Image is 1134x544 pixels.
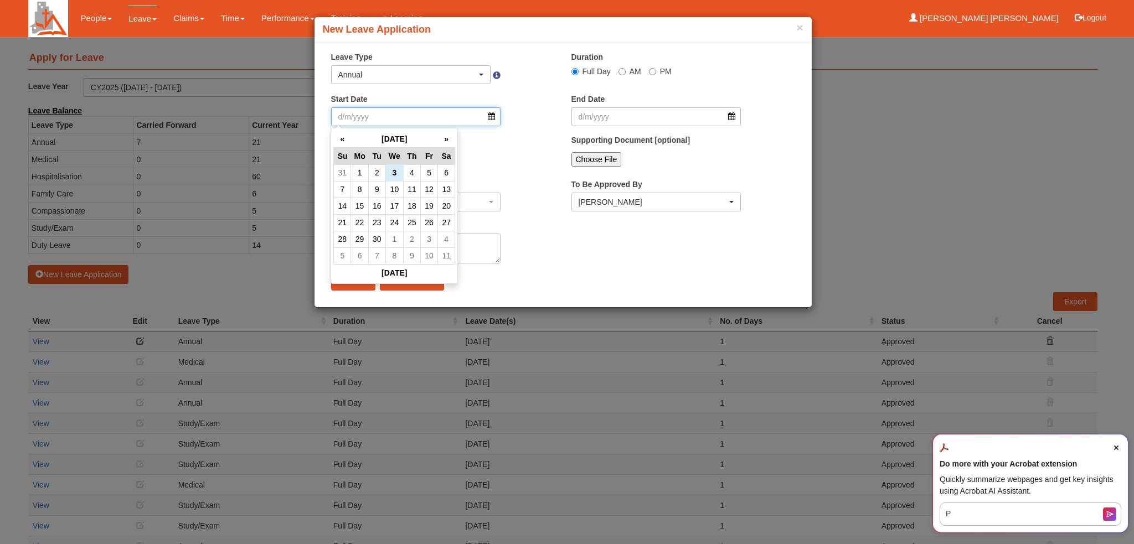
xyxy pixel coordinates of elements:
[368,214,385,231] td: 23
[351,164,368,181] td: 1
[334,198,351,214] td: 14
[334,231,351,247] td: 28
[368,181,385,198] td: 9
[334,131,351,148] th: «
[351,247,368,264] td: 6
[438,198,455,214] td: 20
[385,214,403,231] td: 24
[403,181,420,198] td: 11
[571,152,622,167] input: Choose File
[579,196,728,208] div: [PERSON_NAME]
[438,231,455,247] td: 4
[385,164,403,181] td: 3
[338,69,477,80] div: Annual
[368,231,385,247] td: 30
[660,67,672,76] span: PM
[420,198,437,214] td: 19
[571,51,604,63] label: Duration
[351,147,368,164] th: Mo
[403,231,420,247] td: 2
[385,231,403,247] td: 1
[334,164,351,181] td: 31
[368,147,385,164] th: Tu
[351,131,438,148] th: [DATE]
[438,181,455,198] td: 13
[403,198,420,214] td: 18
[403,164,420,181] td: 4
[438,247,455,264] td: 11
[420,164,437,181] td: 5
[420,214,437,231] td: 26
[571,134,690,146] label: Supporting Document [optional]
[351,181,368,198] td: 8
[630,67,641,76] span: AM
[438,164,455,181] td: 6
[420,147,437,164] th: Fr
[351,198,368,214] td: 15
[403,214,420,231] td: 25
[334,214,351,231] td: 21
[351,214,368,231] td: 22
[334,181,351,198] td: 7
[420,181,437,198] td: 12
[368,247,385,264] td: 7
[403,247,420,264] td: 9
[368,164,385,181] td: 2
[438,214,455,231] td: 27
[334,147,351,164] th: Su
[571,193,741,211] button: Benjamin Lee Gin Huat
[323,24,431,35] b: New Leave Application
[385,198,403,214] td: 17
[331,107,501,126] input: d/m/yyyy
[331,65,491,84] button: Annual
[385,181,403,198] td: 10
[571,107,741,126] input: d/m/yyyy
[571,179,642,190] label: To Be Approved By
[583,67,611,76] span: Full Day
[438,131,455,148] th: »
[331,51,373,63] label: Leave Type
[331,94,368,105] label: Start Date
[438,147,455,164] th: Sa
[334,247,351,264] td: 5
[403,147,420,164] th: Th
[351,231,368,247] td: 29
[571,94,605,105] label: End Date
[385,147,403,164] th: We
[385,247,403,264] td: 8
[334,264,455,281] th: [DATE]
[420,231,437,247] td: 3
[796,22,803,33] button: ×
[420,247,437,264] td: 10
[368,198,385,214] td: 16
